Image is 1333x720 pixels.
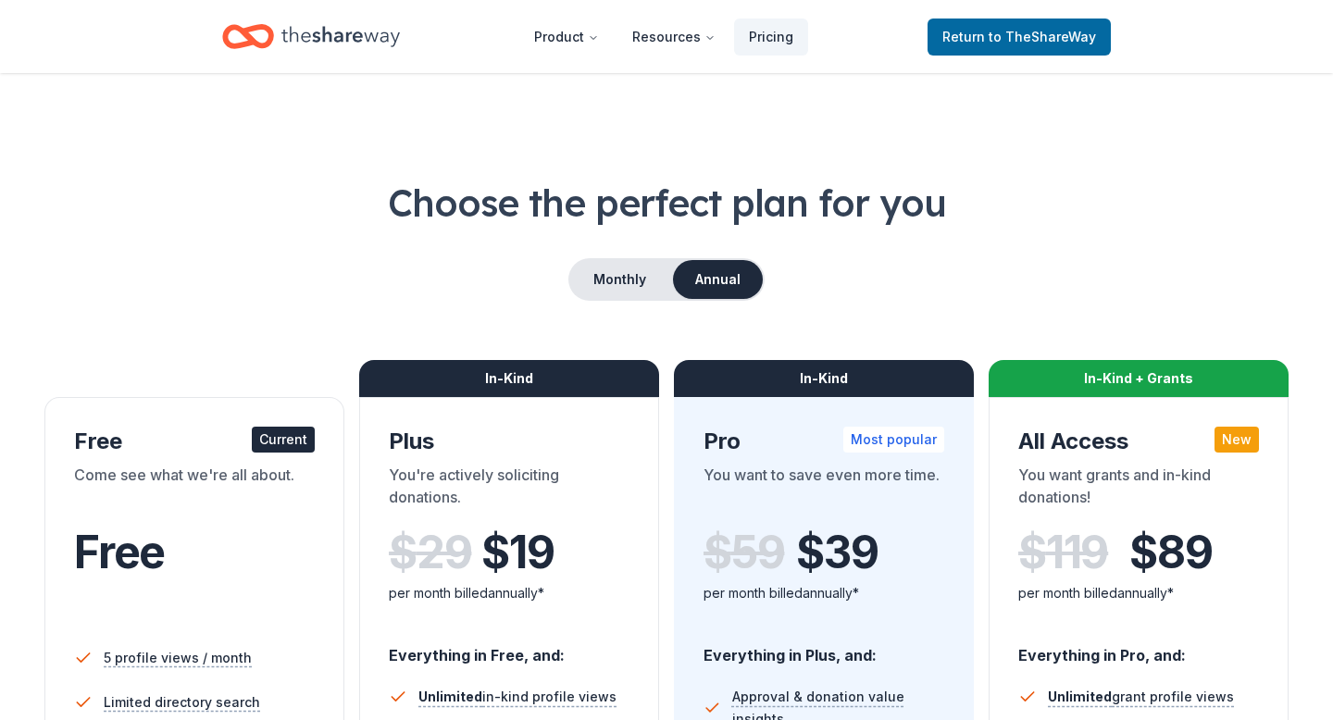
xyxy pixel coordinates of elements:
div: Current [252,427,315,453]
a: Home [222,15,400,58]
div: In-Kind [359,360,659,397]
div: Everything in Pro, and: [1018,628,1259,667]
button: Product [519,19,614,56]
span: $ 19 [481,527,554,578]
div: You're actively soliciting donations. [389,464,629,515]
span: Return [942,26,1096,48]
span: in-kind profile views [418,689,617,704]
button: Annual [673,260,763,299]
span: $ 89 [1129,527,1212,578]
span: grant profile views [1048,689,1234,704]
div: Everything in Plus, and: [704,628,944,667]
div: Plus [389,427,629,456]
div: Most popular [843,427,944,453]
div: All Access [1018,427,1259,456]
button: Monthly [570,260,669,299]
div: In-Kind [674,360,974,397]
span: $ 39 [796,527,878,578]
a: Pricing [734,19,808,56]
button: Resources [617,19,730,56]
div: per month billed annually* [704,582,944,604]
div: You want to save even more time. [704,464,944,515]
span: 5 profile views / month [104,647,252,669]
div: per month billed annually* [1018,582,1259,604]
span: Limited directory search [104,691,260,714]
div: You want grants and in-kind donations! [1018,464,1259,515]
div: Free [74,427,315,456]
nav: Main [519,15,808,58]
div: New [1215,427,1259,453]
span: Free [74,525,165,579]
a: Returnto TheShareWay [928,19,1111,56]
div: Come see what we're all about. [74,464,315,515]
span: to TheShareWay [989,29,1096,44]
h1: Choose the perfect plan for you [44,177,1289,229]
div: Pro [704,427,944,456]
div: Everything in Free, and: [389,628,629,667]
div: In-Kind + Grants [989,360,1289,397]
span: Unlimited [1048,689,1112,704]
span: Unlimited [418,689,482,704]
div: per month billed annually* [389,582,629,604]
